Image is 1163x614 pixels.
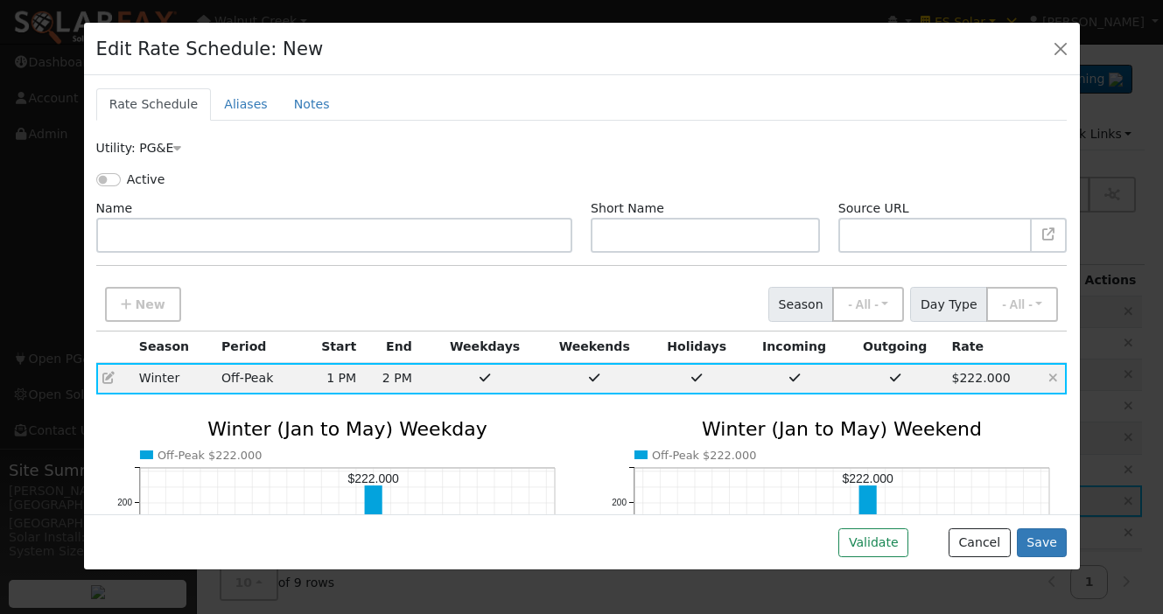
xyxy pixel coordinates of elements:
[768,287,833,322] span: Season
[702,418,982,440] text: Winter (Jan to May) Weekend
[612,499,627,508] text: 200
[838,528,908,558] button: Validate
[362,363,418,394] td: 2 PM
[158,449,262,462] text: Off-Peak $222.000
[135,297,165,311] span: New
[649,331,744,363] th: Holidays
[843,472,894,486] text: $222.000
[102,371,115,385] a: Edit period (-1)
[945,363,1039,394] td: $222
[133,363,215,394] td: Jan to May
[96,199,133,218] label: Name
[117,499,132,508] text: 200
[133,331,215,363] th: Season
[1046,371,1061,385] a: Delete Period
[139,371,179,385] span: Winter
[744,331,844,363] th: Incoming
[215,331,300,363] th: Period
[945,331,1039,363] th: Rate
[105,287,181,322] button: New
[300,363,362,394] td: 1 PM
[127,171,165,189] label: Active
[591,199,664,218] label: Short Name
[949,528,1011,558] button: Cancel
[1017,528,1068,558] button: Save
[986,287,1058,322] button: - All -
[300,331,362,363] th: Start
[96,35,324,63] h4: Edit Rate Schedule: New
[362,331,418,363] th: End
[844,331,945,363] th: Outgoing
[281,88,343,121] a: Notes
[832,287,904,322] button: - All -
[431,331,539,363] th: Weekdays
[211,88,281,121] a: Aliases
[652,449,756,462] text: Off-Peak $222.000
[838,199,909,218] label: Source URL
[221,371,273,385] span: Off-Peak
[910,287,987,322] span: Day Type
[207,418,487,440] text: Winter (Jan to May) Weekday
[96,139,326,157] div: Utility: PG&E
[347,472,399,486] text: $222.000
[96,88,212,121] a: Rate Schedule
[539,331,649,363] th: Weekends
